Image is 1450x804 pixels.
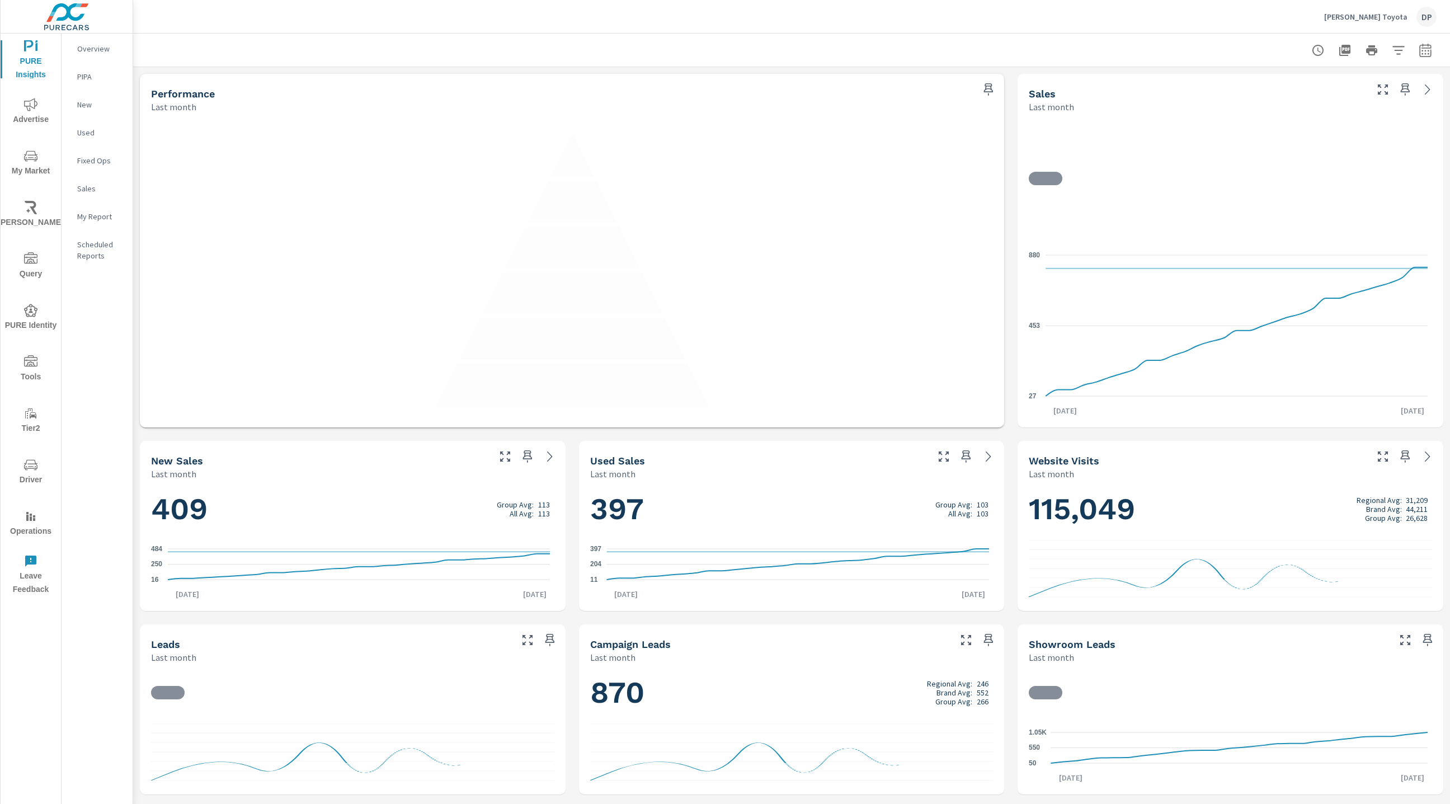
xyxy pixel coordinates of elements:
p: All Avg: [510,509,534,518]
span: Operations [4,510,58,538]
span: My Market [4,149,58,178]
p: [DATE] [606,589,646,600]
h5: Performance [151,88,215,100]
a: See more details in report [980,448,997,466]
text: 880 [1029,251,1040,259]
span: Save this to your personalized report [541,631,559,649]
span: Driver [4,458,58,487]
p: New [77,99,124,110]
button: Make Fullscreen [957,631,975,649]
span: Save this to your personalized report [1396,81,1414,98]
p: 103 [977,500,988,509]
p: All Avg: [948,509,972,518]
text: 550 [1029,744,1040,752]
h5: Sales [1029,88,1056,100]
p: Last month [151,100,196,114]
span: Save this to your personalized report [519,448,536,466]
button: Make Fullscreen [1374,448,1392,466]
span: PURE Identity [4,304,58,332]
p: Last month [590,467,635,481]
text: 250 [151,561,162,568]
div: Fixed Ops [62,152,133,169]
h5: Campaign Leads [590,638,671,650]
p: [DATE] [168,589,207,600]
h1: 397 [590,490,994,528]
button: Make Fullscreen [519,631,536,649]
h5: New Sales [151,455,203,467]
p: [DATE] [1393,405,1432,416]
p: Brand Avg: [936,688,972,697]
div: nav menu [1,34,61,600]
p: PIPA [77,71,124,82]
div: Sales [62,180,133,197]
p: 246 [977,679,988,688]
text: 204 [590,561,601,568]
button: Make Fullscreen [1396,631,1414,649]
text: 11 [590,576,598,584]
span: [PERSON_NAME] [4,201,58,229]
p: 31,209 [1406,496,1428,505]
p: [DATE] [515,589,554,600]
p: Last month [151,651,196,664]
p: 266 [977,697,988,706]
p: Group Avg: [1365,514,1402,523]
span: PURE Insights [4,40,58,82]
p: Group Avg: [935,500,972,509]
p: Sales [77,183,124,194]
span: Leave Feedback [4,554,58,596]
p: 113 [538,500,550,509]
a: See more details in report [541,448,559,466]
p: [DATE] [1051,772,1090,783]
p: Last month [1029,467,1074,481]
p: Fixed Ops [77,155,124,166]
p: 103 [977,509,988,518]
p: [DATE] [1393,772,1432,783]
span: Tools [4,355,58,384]
span: Save this to your personalized report [980,631,997,649]
button: Make Fullscreen [935,448,953,466]
p: My Report [77,211,124,222]
p: 552 [977,688,988,697]
p: Overview [77,43,124,54]
button: Make Fullscreen [496,448,514,466]
div: New [62,96,133,113]
p: Regional Avg: [927,679,972,688]
h5: Website Visits [1029,455,1099,467]
p: Regional Avg: [1357,496,1402,505]
span: Save this to your personalized report [1396,448,1414,466]
text: 50 [1029,759,1037,767]
p: [PERSON_NAME] Toyota [1324,12,1407,22]
h5: Used Sales [590,455,645,467]
span: Tier2 [4,407,58,435]
h5: Leads [151,638,180,650]
div: PIPA [62,68,133,85]
span: Query [4,252,58,281]
h1: 870 [590,674,994,712]
span: Save this to your personalized report [980,81,997,98]
div: Used [62,124,133,141]
div: DP [1416,7,1437,27]
p: Last month [1029,100,1074,114]
a: See more details in report [1419,448,1437,466]
a: See more details in report [1419,81,1437,98]
p: [DATE] [1046,405,1085,416]
p: Last month [151,467,196,481]
p: Last month [590,651,635,664]
text: 397 [590,545,601,553]
text: 453 [1029,322,1040,330]
text: 484 [151,545,162,553]
p: Group Avg: [935,697,972,706]
p: Group Avg: [497,500,534,509]
p: 113 [538,509,550,518]
span: Save this to your personalized report [1419,631,1437,649]
text: 1.05K [1029,728,1047,736]
div: My Report [62,208,133,225]
p: Brand Avg: [1366,505,1402,514]
p: [DATE] [954,589,993,600]
text: 16 [151,576,159,584]
span: Save this to your personalized report [957,448,975,466]
h1: 115,049 [1029,490,1432,528]
p: Scheduled Reports [77,239,124,261]
div: Overview [62,40,133,57]
p: Used [77,127,124,138]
